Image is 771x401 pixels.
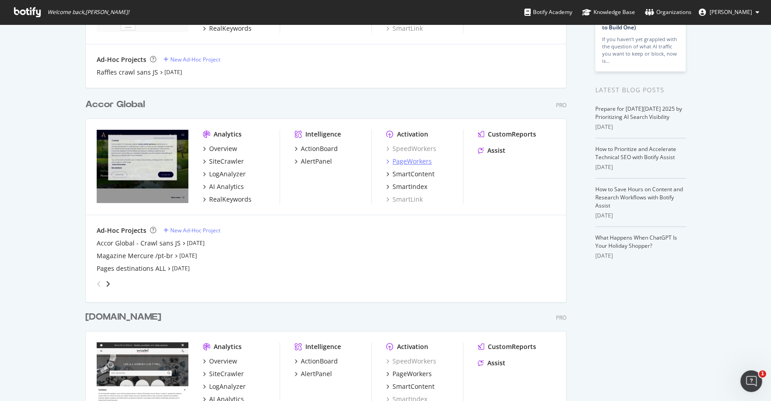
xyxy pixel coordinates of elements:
div: PageWorkers [393,369,432,378]
div: angle-left [93,277,105,291]
div: SmartContent [393,170,435,179]
div: Intelligence [305,130,341,139]
div: [DATE] [595,212,686,220]
div: Accor Global [85,98,145,111]
div: New Ad-Hoc Project [170,56,220,63]
a: What Happens When ChatGPT Is Your Holiday Shopper? [595,234,677,250]
div: Ad-Hoc Projects [97,226,146,235]
div: Ad-Hoc Projects [97,55,146,64]
div: Pro [556,101,566,109]
span: Welcome back, [PERSON_NAME] ! [47,9,129,16]
div: PageWorkers [393,157,432,166]
a: SmartLink [386,24,423,33]
div: Analytics [214,342,242,351]
a: New Ad-Hoc Project [164,56,220,63]
div: [DOMAIN_NAME] [85,311,161,324]
a: CustomReports [478,130,536,139]
a: LogAnalyzer [203,170,246,179]
div: SiteCrawler [209,157,244,166]
a: Magazine Mercure /pt-br [97,251,173,260]
div: Knowledge Base [582,8,635,17]
a: [DATE] [179,252,197,259]
a: Accor Global [85,98,149,111]
span: Vimala Ngonekeo [710,8,752,16]
a: [DOMAIN_NAME] [85,311,165,324]
div: Organizations [645,8,692,17]
a: ActionBoard [294,357,338,366]
div: Pro [556,314,566,321]
a: Prepare for [DATE][DATE] 2025 by Prioritizing AI Search Visibility [595,105,682,121]
button: [PERSON_NAME] [692,5,766,19]
div: Activation [397,130,428,139]
img: all.accor.com [97,130,188,203]
div: Assist [487,359,505,368]
a: SmartLink [386,195,423,204]
a: SpeedWorkers [386,144,436,153]
div: [DATE] [595,163,686,171]
div: SmartContent [393,382,435,391]
a: AI Analytics [203,182,244,191]
div: RealKeywords [209,195,252,204]
div: RealKeywords [209,24,252,33]
a: SmartContent [386,382,435,391]
div: SmartIndex [393,182,427,191]
div: Intelligence [305,342,341,351]
a: How to Prioritize and Accelerate Technical SEO with Botify Assist [595,145,676,161]
div: [DATE] [595,252,686,260]
span: 1 [759,370,766,377]
div: ActionBoard [301,357,338,366]
a: SiteCrawler [203,157,244,166]
iframe: Intercom live chat [740,370,762,392]
div: Latest Blog Posts [595,85,686,95]
a: Assist [478,146,505,155]
a: How to Save Hours on Content and Research Workflows with Botify Assist [595,185,683,209]
div: [DATE] [595,123,686,131]
div: CustomReports [488,342,536,351]
div: ActionBoard [301,144,338,153]
a: Overview [203,357,237,366]
div: angle-right [105,279,111,288]
div: If you haven’t yet grappled with the question of what AI traffic you want to keep or block, now is… [602,36,679,65]
div: CustomReports [488,130,536,139]
a: New Ad-Hoc Project [164,226,220,234]
a: SmartIndex [386,182,427,191]
a: PageWorkers [386,157,432,166]
div: Assist [487,146,505,155]
a: Overview [203,144,237,153]
div: Activation [397,342,428,351]
div: LogAnalyzer [209,170,246,179]
a: Pages destinations ALL [97,264,166,273]
a: [DATE] [187,239,205,247]
a: Accor Global - Crawl sans JS [97,239,181,248]
a: PageWorkers [386,369,432,378]
a: Raffles crawl sans JS [97,68,158,77]
div: Botify Academy [524,8,572,17]
a: AlertPanel [294,157,332,166]
div: Overview [209,357,237,366]
div: SiteCrawler [209,369,244,378]
div: AlertPanel [301,157,332,166]
a: Assist [478,359,505,368]
a: ActionBoard [294,144,338,153]
a: SpeedWorkers [386,357,436,366]
div: LogAnalyzer [209,382,246,391]
a: SiteCrawler [203,369,244,378]
a: RealKeywords [203,24,252,33]
a: RealKeywords [203,195,252,204]
a: [DATE] [164,68,182,76]
a: CustomReports [478,342,536,351]
a: LogAnalyzer [203,382,246,391]
div: AlertPanel [301,369,332,378]
a: AlertPanel [294,369,332,378]
div: New Ad-Hoc Project [170,226,220,234]
a: [DATE] [172,264,190,272]
div: Analytics [214,130,242,139]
